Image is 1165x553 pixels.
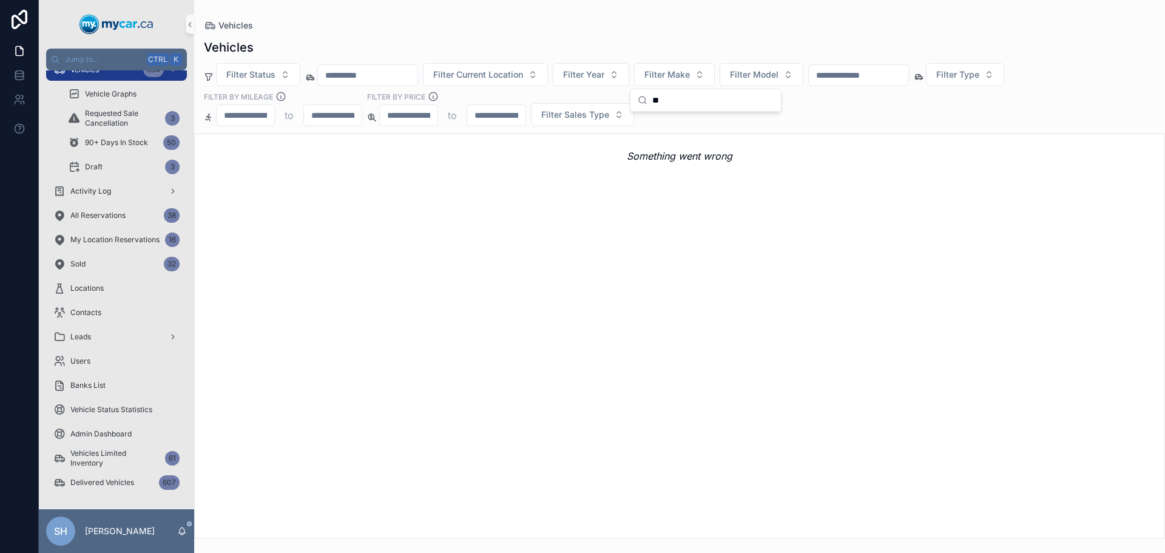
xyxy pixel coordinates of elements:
button: Select Button [926,63,1004,86]
button: Jump to...CtrlK [46,49,187,70]
a: Sold32 [46,253,187,275]
div: 61 [165,451,180,466]
span: Requested Sale Cancellation [85,109,160,128]
a: Locations [46,277,187,299]
span: Filter Status [226,69,275,81]
span: My Location Reservations [70,235,160,245]
button: Select Button [423,63,548,86]
span: Users [70,356,90,366]
a: Users [46,350,187,372]
p: [PERSON_NAME] [85,525,155,537]
a: Requested Sale Cancellation3 [61,107,187,129]
span: Filter Current Location [433,69,523,81]
button: Select Button [634,63,715,86]
label: FILTER BY PRICE [367,91,425,102]
span: Filter Make [644,69,690,81]
span: Vehicle Status Statistics [70,405,152,415]
span: Vehicle Graphs [85,89,137,99]
button: Select Button [216,63,300,86]
span: Sold [70,259,86,269]
p: to [448,108,457,123]
span: Vehicles Limited Inventory [70,449,160,468]
a: Admin Dashboard [46,423,187,445]
span: Filter Sales Type [541,109,609,121]
a: Leads [46,326,187,348]
h1: Vehicles [204,39,254,56]
button: Select Button [553,63,629,86]
span: SH [54,524,67,538]
div: 16 [165,232,180,247]
span: 90+ Days In Stock [85,138,148,148]
button: Select Button [531,103,634,126]
a: 90+ Days In Stock50 [61,132,187,154]
span: Locations [70,283,104,293]
a: My Location Reservations16 [46,229,187,251]
span: Jump to... [65,55,142,64]
div: 607 [159,475,180,490]
p: to [285,108,294,123]
em: Something went wrong [627,149,732,163]
span: All Reservations [70,211,126,220]
a: Activity Log [46,180,187,202]
button: Select Button [720,63,803,86]
span: Banks List [70,381,106,390]
span: Filter Model [730,69,778,81]
a: Banks List [46,375,187,396]
a: Delivered Vehicles607 [46,472,187,494]
span: Filter Type [936,69,979,81]
span: Filter Year [563,69,604,81]
span: Delivered Vehicles [70,478,134,487]
div: scrollable content [39,70,194,509]
span: Leads [70,332,91,342]
span: Activity Log [70,186,111,196]
div: 38 [164,208,180,223]
span: Contacts [70,308,101,317]
img: App logo [79,15,154,34]
div: 3 [165,160,180,174]
span: Ctrl [147,53,169,66]
div: 50 [163,135,180,150]
a: Draft3 [61,156,187,178]
a: Vehicles [204,19,253,32]
a: Vehicles Limited Inventory61 [46,447,187,469]
div: 3 [165,111,180,126]
span: Draft [85,162,103,172]
a: Vehicle Status Statistics [46,399,187,421]
a: Vehicle Graphs [61,83,187,105]
a: All Reservations38 [46,205,187,226]
a: Contacts [46,302,187,324]
label: Filter By Mileage [204,91,273,102]
span: Vehicles [218,19,253,32]
span: Admin Dashboard [70,429,132,439]
span: K [171,55,181,64]
div: 32 [164,257,180,271]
